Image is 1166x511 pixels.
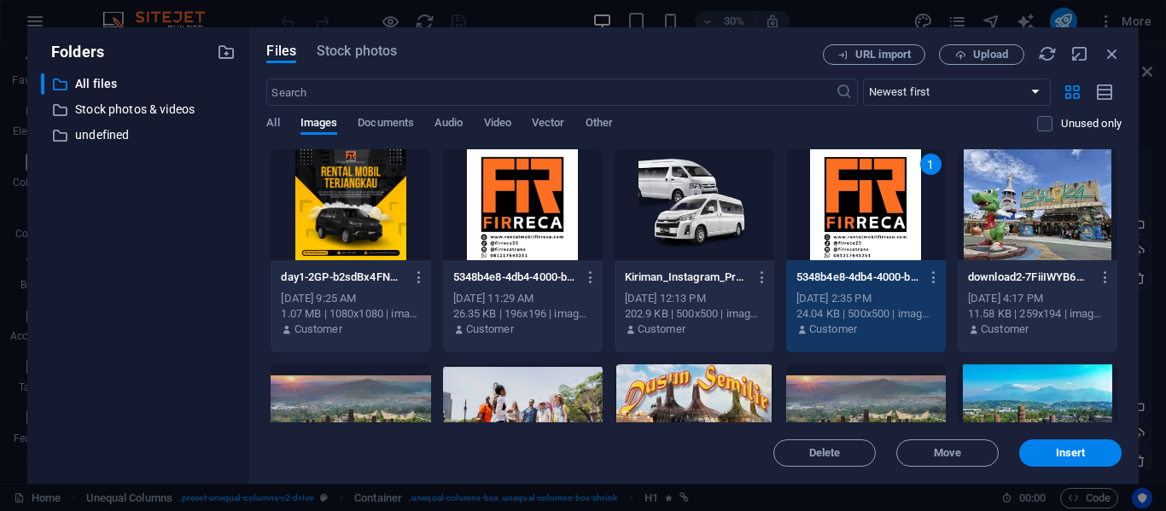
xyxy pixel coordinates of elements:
[1070,44,1089,63] i: Minimize
[625,306,764,322] div: 202.9 KB | 500x500 | image/png
[968,306,1107,322] div: 11.58 KB | 259x194 | image/jpeg
[466,322,514,337] p: Customer
[981,322,1029,337] p: Customer
[934,448,961,458] span: Move
[773,439,876,467] button: Delete
[294,322,342,337] p: Customer
[266,113,279,136] span: All
[920,154,942,175] div: 1
[809,448,841,458] span: Delete
[973,49,1008,60] span: Upload
[625,291,764,306] div: [DATE] 12:13 PM
[809,322,857,337] p: Customer
[266,78,835,106] input: Search
[41,99,236,120] div: Stock photos & videos
[358,113,414,136] span: Documents
[1019,439,1122,467] button: Insert
[217,43,236,61] i: Create new folder
[41,41,104,63] p: Folders
[1061,116,1122,131] p: Displays only files that are not in use on the website. Files added during this session can still...
[281,291,420,306] div: [DATE] 9:25 AM
[41,73,44,95] div: ​
[939,44,1024,65] button: Upload
[317,41,397,61] span: Stock photos
[1038,44,1057,63] i: Reload
[453,306,592,322] div: 26.35 KB | 196x196 | image/png
[453,291,592,306] div: [DATE] 11:29 AM
[968,270,1092,285] p: download2-7FiiIWYB6QvioReX0xjMlg.jpeg
[823,44,925,65] button: URL import
[453,270,577,285] p: 5348b4e8-4db4-4000-b6f7-66ce683adef8-GwbUtHu143Vr6wiNEFqSyQ-1Dfr4plxapdxmdP19WsHSA.png
[75,100,205,119] p: Stock photos & videos
[41,125,236,146] div: undefined
[75,74,205,94] p: All files
[586,113,613,136] span: Other
[796,270,920,285] p: 5348b4e8-4db4-4000-b6f7-66ce683adef8-GwbUtHu143Vr6wiNEFqSyQ.jpeg
[532,113,565,136] span: Vector
[75,125,205,145] p: undefined
[1056,448,1086,458] span: Insert
[968,291,1107,306] div: [DATE] 4:17 PM
[1103,44,1122,63] i: Close
[796,291,936,306] div: [DATE] 2:35 PM
[266,41,296,61] span: Files
[855,49,911,60] span: URL import
[625,270,749,285] p: Kiriman_Instagram_Promosi_Rental_Mobil_Terbaik_Hitam_dan_Putih_Modern__1_-removebg-preview-u2kbff...
[484,113,511,136] span: Video
[281,270,405,285] p: day1-2GP-b2sdBx4FNUC2YTwHZA.png
[796,306,936,322] div: 24.04 KB | 500x500 | image/jpeg
[300,113,338,136] span: Images
[281,306,420,322] div: 1.07 MB | 1080x1080 | image/png
[896,439,999,467] button: Move
[434,113,463,136] span: Audio
[638,322,685,337] p: Customer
